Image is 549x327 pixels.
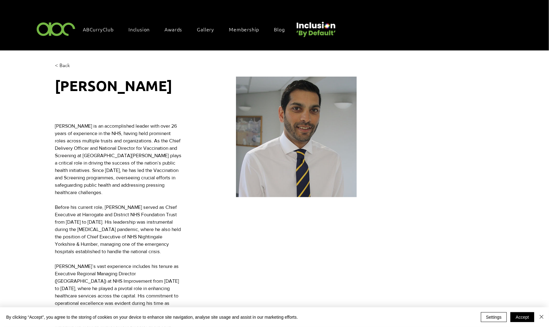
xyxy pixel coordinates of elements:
[226,23,268,36] a: Membership
[538,312,545,322] button: Close
[55,205,182,254] span: Before his current role, [PERSON_NAME] served as Chief Executive at Harrogate and District NHS Fo...
[128,26,150,33] span: Inclusion
[55,123,183,195] span: [PERSON_NAME] is an accomplished leader with over 26 years of experience in the NHS, having held ...
[510,312,534,322] button: Accept
[55,62,70,69] span: < Back
[83,26,114,33] span: ABCurryClub
[35,20,77,38] img: ABC-Logo-Blank-Background-01-01-2.png
[274,26,285,33] span: Blog
[55,61,79,70] a: < Back
[125,23,159,36] div: Inclusion
[294,17,337,38] img: Untitled design (22).png
[80,23,294,36] nav: Site
[80,23,123,36] a: ABCurryClub
[481,312,507,322] button: Settings
[229,26,259,33] span: Membership
[236,77,357,197] img: Steve Russell
[161,23,191,36] div: Awards
[271,23,294,36] a: Blog
[6,314,298,320] span: By clicking “Accept”, you agree to the storing of cookies on your device to enhance site navigati...
[197,26,214,33] span: Gallery
[194,23,224,36] a: Gallery
[165,26,182,33] span: Awards
[538,313,545,321] img: Close
[55,77,172,94] span: [PERSON_NAME]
